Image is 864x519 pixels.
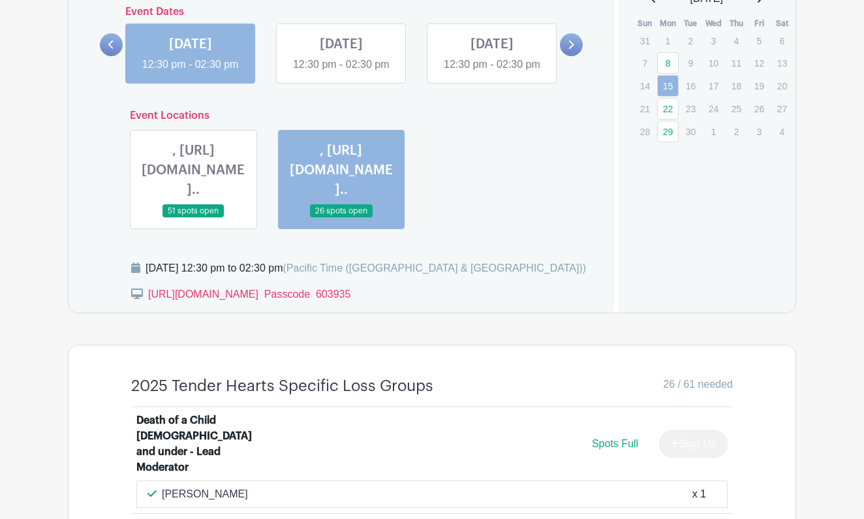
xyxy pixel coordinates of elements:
p: 27 [771,99,793,119]
p: 6 [771,31,793,51]
p: 2 [680,31,702,51]
a: 15 [657,75,679,97]
a: 22 [657,98,679,119]
h6: Event Locations [119,110,563,122]
p: 23 [680,99,702,119]
a: [URL][DOMAIN_NAME] Passcode 603935 [148,289,350,300]
p: 26 [748,99,770,119]
p: 3 [703,31,724,51]
span: Spots Full [592,438,638,449]
p: 30 [680,121,702,142]
p: 24 [703,99,724,119]
p: 21 [634,99,656,119]
p: 13 [771,53,793,73]
p: 1 [657,31,679,51]
p: 31 [634,31,656,51]
p: 1 [703,121,724,142]
p: 11 [726,53,747,73]
p: 4 [771,121,793,142]
p: 12 [748,53,770,73]
p: 16 [680,76,702,96]
p: 18 [726,76,747,96]
p: 5 [748,31,770,51]
h4: 2025 Tender Hearts Specific Loss Groups [131,377,433,396]
th: Sun [634,17,656,30]
p: 25 [726,99,747,119]
th: Tue [679,17,702,30]
p: 7 [634,53,656,73]
p: 20 [771,76,793,96]
p: 4 [726,31,747,51]
span: (Pacific Time ([GEOGRAPHIC_DATA] & [GEOGRAPHIC_DATA])) [283,262,586,274]
p: 28 [634,121,656,142]
p: 3 [748,121,770,142]
a: 8 [657,52,679,74]
p: 9 [680,53,702,73]
div: x 1 [692,486,706,502]
th: Thu [725,17,748,30]
p: 19 [748,76,770,96]
th: Fri [748,17,771,30]
h6: Event Dates [123,6,560,18]
div: Death of a Child [DEMOGRAPHIC_DATA] and under - Lead Moderator [136,413,269,475]
p: [PERSON_NAME] [162,486,248,502]
p: 2 [726,121,747,142]
p: 17 [703,76,724,96]
th: Mon [656,17,679,30]
th: Wed [702,17,725,30]
span: 26 / 61 needed [663,377,733,392]
p: 14 [634,76,656,96]
div: [DATE] 12:30 pm to 02:30 pm [146,260,586,276]
a: 29 [657,121,679,142]
th: Sat [771,17,794,30]
p: 10 [703,53,724,73]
